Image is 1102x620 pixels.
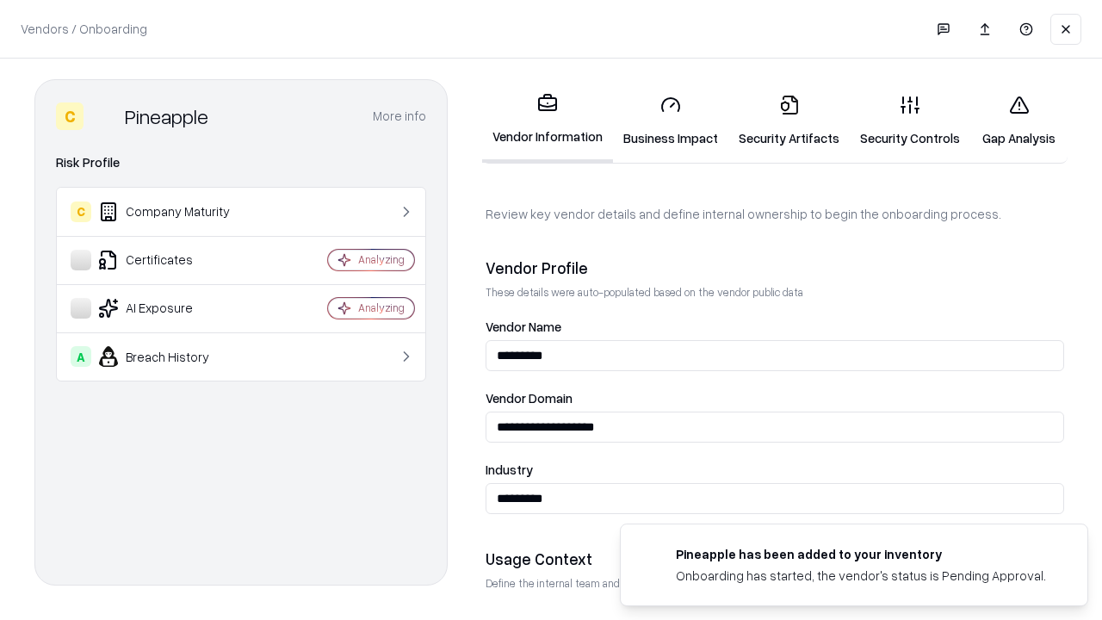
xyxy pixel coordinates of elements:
[71,250,276,270] div: Certificates
[486,549,1064,569] div: Usage Context
[728,81,850,161] a: Security Artifacts
[71,298,276,319] div: AI Exposure
[21,20,147,38] p: Vendors / Onboarding
[56,152,426,173] div: Risk Profile
[125,102,208,130] div: Pineapple
[970,81,1068,161] a: Gap Analysis
[641,545,662,566] img: pineappleenergy.com
[482,79,613,163] a: Vendor Information
[613,81,728,161] a: Business Impact
[676,545,1046,563] div: Pineapple has been added to your inventory
[486,392,1064,405] label: Vendor Domain
[56,102,84,130] div: C
[71,346,91,367] div: A
[71,201,276,222] div: Company Maturity
[676,567,1046,585] div: Onboarding has started, the vendor's status is Pending Approval.
[486,257,1064,278] div: Vendor Profile
[373,101,426,132] button: More info
[486,320,1064,333] label: Vendor Name
[486,285,1064,300] p: These details were auto-populated based on the vendor public data
[486,463,1064,476] label: Industry
[71,201,91,222] div: C
[71,346,276,367] div: Breach History
[850,81,970,161] a: Security Controls
[486,576,1064,591] p: Define the internal team and reason for using this vendor. This helps assess business relevance a...
[486,205,1064,223] p: Review key vendor details and define internal ownership to begin the onboarding process.
[358,252,405,267] div: Analyzing
[358,301,405,315] div: Analyzing
[90,102,118,130] img: Pineapple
